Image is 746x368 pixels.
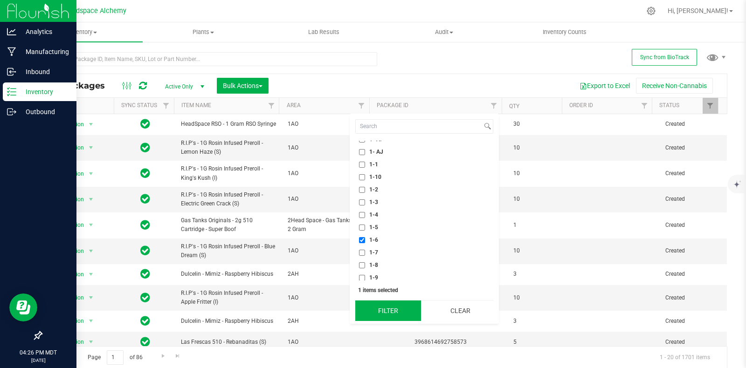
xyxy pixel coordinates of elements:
span: In Sync [140,267,150,280]
span: select [85,291,97,304]
input: Search [356,120,482,133]
span: In Sync [140,141,150,154]
a: Order Id [569,102,593,109]
span: R.I.P's - 1G Rosin Infused Preroll - Apple Fritter (I) [181,289,276,307]
span: 1- AI [369,136,382,142]
inline-svg: Manufacturing [7,47,16,56]
inline-svg: Analytics [7,27,16,36]
inline-svg: Inbound [7,67,16,76]
span: Created [665,293,721,302]
a: Audit [384,22,504,42]
span: 1-9 [369,275,378,280]
span: 1AO [288,195,368,204]
a: Item Name [181,102,211,109]
span: Audit [384,28,504,36]
input: 1-3 [359,199,365,205]
span: 1-2 [369,187,378,192]
span: In Sync [140,167,150,180]
span: select [85,335,97,348]
span: In Sync [140,192,150,205]
a: Plants [143,22,263,42]
span: 10 [513,143,563,152]
button: Clear [428,300,493,321]
span: 1AO [288,338,368,347]
button: Filter [355,300,421,321]
div: 1 items selected [358,287,490,293]
span: Created [665,270,721,279]
span: 1-7 [369,250,378,255]
input: 1- AJ [359,149,365,155]
span: R.I.P's - 1G Rosin Infused Preroll - Electric Green Crack (S) [181,191,276,208]
span: 1-5 [369,225,378,230]
a: Sync Status [121,102,157,109]
span: Created [665,338,721,347]
span: Created [665,221,721,230]
a: Filter [703,98,718,114]
span: In Sync [140,335,150,348]
p: Inventory [16,86,72,97]
span: Lab Results [296,28,352,36]
a: Filter [486,98,502,114]
p: [DATE] [4,357,72,364]
div: Actions [48,103,110,109]
span: 1AO [288,246,368,255]
span: Dulcelin - Mimiz - Raspberry Hibiscus [181,317,276,326]
input: 1-8 [359,262,365,268]
a: Inventory Counts [504,22,625,42]
span: select [85,314,97,327]
a: Filter [636,98,652,114]
span: 3 [513,317,563,326]
input: 1-1 [359,162,365,168]
p: Analytics [16,26,72,37]
span: select [85,118,97,131]
button: Export to Excel [573,78,636,94]
span: Hi, [PERSON_NAME]! [668,7,728,14]
span: 1AO [288,120,368,129]
span: select [85,193,97,206]
a: Filter [159,98,174,114]
span: Inventory Counts [530,28,599,36]
span: select [85,218,97,232]
span: In Sync [140,314,150,327]
a: Status [659,102,679,109]
a: Area [287,102,301,109]
span: 1-8 [369,262,378,268]
span: 10 [513,169,563,178]
span: select [85,167,97,180]
span: Created [665,317,721,326]
div: Manage settings [645,7,657,15]
button: Receive Non-Cannabis [636,78,713,94]
span: 10 [513,246,563,255]
span: Inventory [22,28,143,36]
input: 1-2 [359,187,365,193]
a: Lab Results [263,22,384,42]
span: 1 - 20 of 1701 items [652,350,718,364]
input: 1-10 [359,174,365,180]
span: All Packages [48,81,114,91]
span: 1AO [288,169,368,178]
span: 30 [513,120,563,129]
span: Created [665,169,721,178]
span: 2AH [288,317,368,326]
span: Page of 86 [80,350,150,365]
input: 1-6 [359,237,365,243]
span: 10 [513,293,563,302]
input: 1-5 [359,225,365,231]
span: Bulk Actions [223,82,262,89]
span: R.I.P's - 1G Rosin Infused Preroll - Lemon Haze (S) [181,139,276,157]
span: 1-4 [369,212,378,218]
input: Search Package ID, Item Name, SKU, Lot or Part Number... [41,52,377,66]
span: 2Head Space - Gas Tanks 510 - 2 Gram [288,216,368,234]
span: In Sync [140,218,150,232]
span: 10 [513,195,563,204]
a: Inventory [22,22,143,42]
span: 1 [513,221,563,230]
span: 1-10 [369,174,381,180]
a: Filter [354,98,369,114]
p: 04:26 PM MDT [4,348,72,357]
inline-svg: Inventory [7,87,16,96]
p: Manufacturing [16,46,72,57]
span: Created [665,246,721,255]
span: select [85,268,97,281]
span: select [85,245,97,258]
